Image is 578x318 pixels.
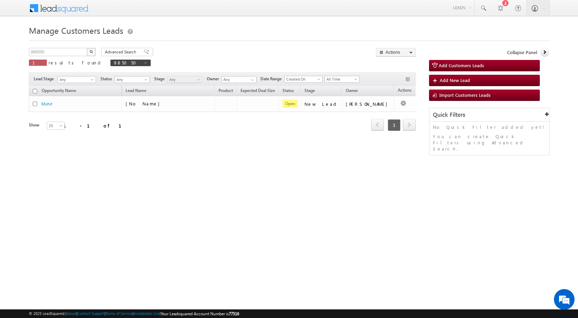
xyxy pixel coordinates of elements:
[429,108,549,122] div: Quick Filters
[58,76,94,83] span: Any
[440,77,470,83] span: Add New Lead
[168,76,200,83] span: Any
[42,88,76,93] span: Opportunity Name
[240,88,275,93] span: Expected Deal Size
[237,87,278,96] a: Expected Deal Size
[161,311,239,316] span: Your Leadsquared Account Number is
[106,311,132,316] a: Terms of Service
[47,123,65,129] span: 25
[167,76,202,83] a: Any
[282,100,298,108] span: Open
[38,87,79,96] a: Opportunity Name
[34,76,56,82] span: Lead Stage
[301,87,318,96] a: Stage
[439,92,491,98] span: Import Customers Leads
[371,120,384,131] a: prev
[218,88,233,93] span: Product
[154,76,167,82] span: Stage
[388,119,400,131] span: 1
[433,124,546,130] p: No Quick Filter added yet!
[114,60,140,65] span: 985050
[63,122,130,130] div: 1 - 1 of 1
[222,76,257,83] input: Type to Search
[284,76,323,83] a: Created On
[32,60,43,65] span: 1
[133,311,160,316] a: Acceptable Use
[29,25,123,36] span: Manage Customers Leads
[115,76,148,83] span: Any
[304,101,339,107] div: New Lead
[105,49,138,55] span: Advanced Search
[100,76,115,82] span: Status
[260,76,284,82] span: Date Range
[33,89,37,93] input: Check all records
[433,133,546,152] p: You can create Quick Filters using Advanced Search.
[49,60,103,65] span: results found
[41,101,52,106] a: Mohit
[285,76,320,82] span: Created On
[324,76,360,83] a: All Time
[57,76,96,83] a: Any
[403,120,416,131] a: next
[126,101,163,106] span: [No Name]
[376,48,416,57] button: Actions
[439,62,484,68] span: Add Customers Leads
[77,311,105,316] a: Contact Support
[207,76,222,82] span: Owner
[325,76,357,82] span: All Time
[346,101,391,107] div: [PERSON_NAME]
[346,88,358,93] span: Owner
[279,87,297,96] a: Status
[115,76,150,83] a: Any
[122,87,150,96] span: Lead Name
[304,88,315,93] span: Stage
[89,50,93,53] img: Search
[247,76,256,83] a: Show All Items
[394,86,415,95] span: Actions
[29,122,41,128] div: Show
[229,311,239,316] span: 77516
[29,310,239,317] span: © 2025 LeadSquared | | | | |
[507,49,537,55] span: Collapse Panel
[47,122,65,130] a: 25
[66,311,76,316] a: About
